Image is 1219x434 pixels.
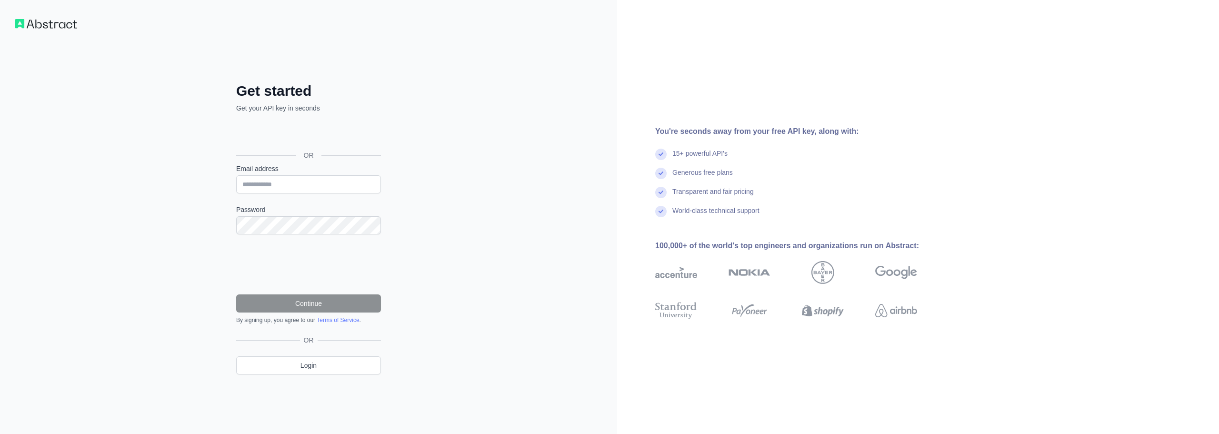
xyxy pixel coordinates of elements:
[672,149,728,168] div: 15+ powerful API's
[236,103,381,113] p: Get your API key in seconds
[236,294,381,313] button: Continue
[231,123,384,144] iframe: Sign in with Google Button
[655,149,667,160] img: check mark
[296,151,321,160] span: OR
[811,261,834,284] img: bayer
[655,187,667,198] img: check mark
[236,316,381,324] div: By signing up, you agree to our .
[655,168,667,179] img: check mark
[655,240,948,252] div: 100,000+ of the world's top engineers and organizations run on Abstract:
[317,317,359,323] a: Terms of Service
[236,82,381,100] h2: Get started
[236,246,381,283] iframe: reCAPTCHA
[236,205,381,214] label: Password
[15,19,77,29] img: Workflow
[729,300,770,321] img: payoneer
[236,164,381,173] label: Email address
[729,261,770,284] img: nokia
[672,206,759,225] div: World-class technical support
[672,168,733,187] div: Generous free plans
[655,206,667,217] img: check mark
[236,356,381,374] a: Login
[300,335,318,345] span: OR
[672,187,754,206] div: Transparent and fair pricing
[875,300,917,321] img: airbnb
[802,300,844,321] img: shopify
[655,126,948,137] div: You're seconds away from your free API key, along with:
[875,261,917,284] img: google
[655,261,697,284] img: accenture
[655,300,697,321] img: stanford university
